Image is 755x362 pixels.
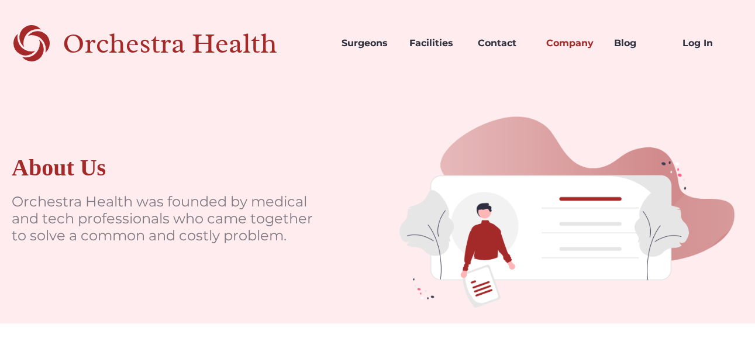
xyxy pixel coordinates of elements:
[12,154,106,182] div: About Us
[537,23,605,63] a: Company
[400,23,468,63] a: Facilities
[63,32,318,56] div: Orchestra Health
[673,23,742,63] a: Log In
[605,23,673,63] a: Blog
[468,23,537,63] a: Contact
[13,23,318,63] a: home
[332,23,401,63] a: Surgeons
[12,194,319,244] p: Orchestra Health was founded by medical and tech professionals who came together to solve a commo...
